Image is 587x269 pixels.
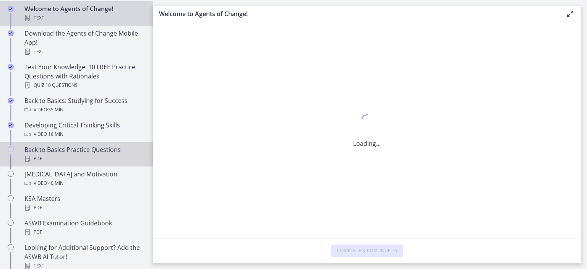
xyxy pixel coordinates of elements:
[44,81,78,90] span: · 10 Questions
[8,30,14,36] i: Completed
[353,112,381,130] div: 1
[8,122,14,128] i: Completed
[24,13,144,23] div: Text
[337,248,391,254] span: Complete & continue
[8,6,14,12] i: Completed
[24,47,144,56] div: Text
[331,245,403,257] button: Complete & continue
[47,105,63,114] span: · 35 min
[353,139,381,148] p: Loading...
[47,130,63,139] span: · 16 min
[24,145,144,163] div: Back to Basics Practice Questions
[24,130,144,139] div: Video
[47,179,63,188] span: · 40 min
[24,194,144,212] div: KSA Masters
[24,62,144,90] div: Test Your Knowledge: 10 FREE Practice Questions with Rationales
[24,154,144,163] div: PDF
[8,98,14,104] i: Completed
[24,228,144,237] div: PDF
[159,9,553,18] h3: Welcome to Agents of Change!
[8,64,14,70] i: Completed
[24,29,144,56] div: Download the Agents of Change Mobile App!
[24,218,144,237] div: ASWB Examination Guidebook
[24,105,144,114] div: Video
[24,81,144,90] div: Quiz
[24,96,144,114] div: Back to Basics: Studying for Success
[24,170,144,188] div: [MEDICAL_DATA] and Motivation
[24,203,144,212] div: PDF
[24,179,144,188] div: Video
[24,121,144,139] div: Developing Critical Thinking Skills
[24,4,144,23] div: Welcome to Agents of Change!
